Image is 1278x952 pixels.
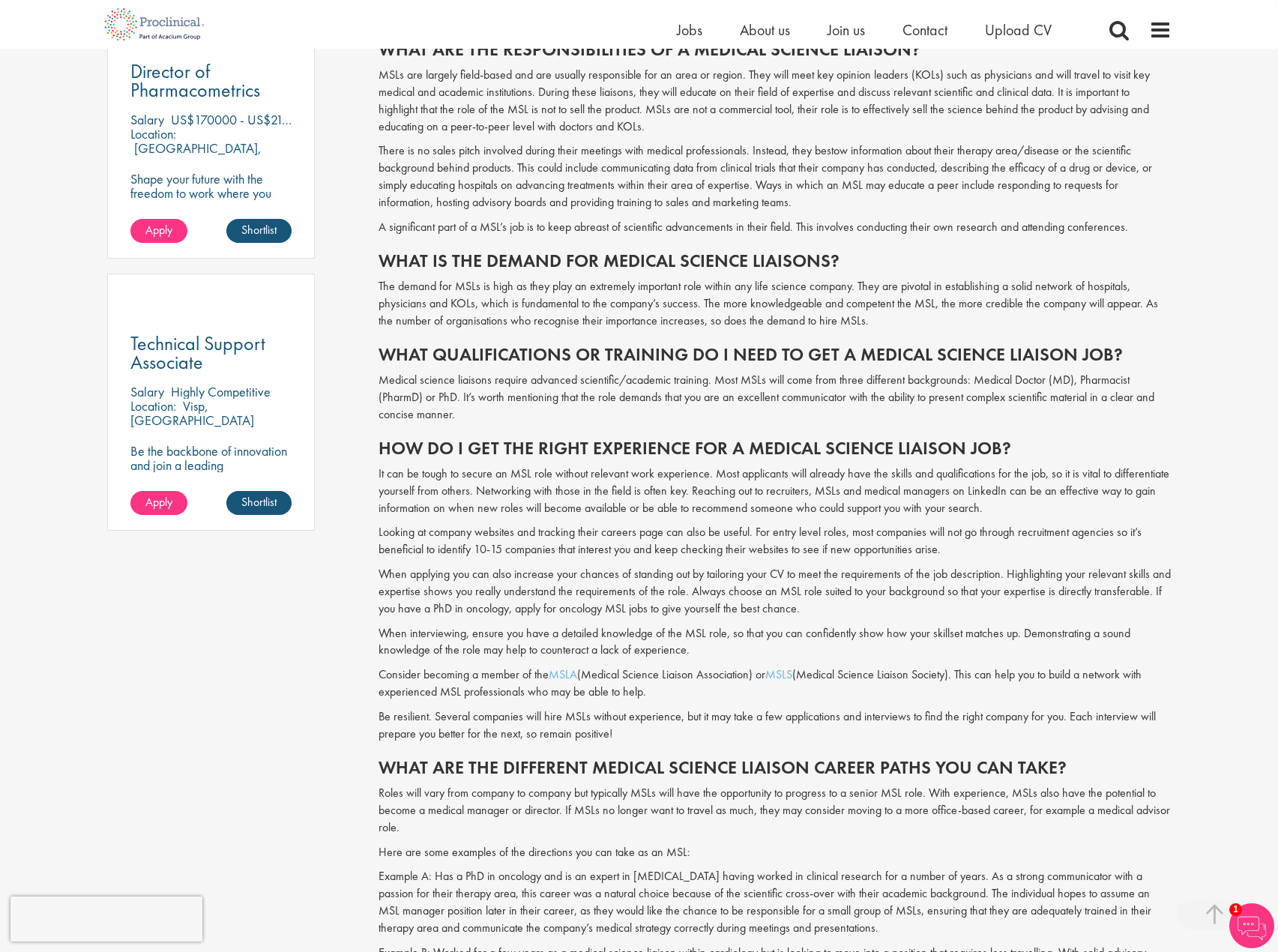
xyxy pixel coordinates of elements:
p: Medical science liaisons require advanced scientific/academic training. Most MSLs will come from ... [379,372,1172,424]
a: MSLS [765,666,792,682]
p: Visp, [GEOGRAPHIC_DATA] [130,397,254,429]
a: Upload CV [985,20,1052,40]
a: Shortlist [226,219,292,243]
span: Salary [130,383,164,400]
a: Technical Support Associate [130,334,292,372]
p: It can be tough to secure an MSL role without relevant work experience. Most applicants will alre... [379,466,1172,517]
span: Apply [145,494,172,510]
span: Technical Support Associate [130,331,265,375]
h2: What are the responsibilities of a medical science liaison? [379,40,1172,59]
a: Apply [130,491,187,515]
a: Shortlist [226,491,292,515]
p: Be resilient. Several companies will hire MSLs without experience, but it may take a few applicat... [379,708,1172,743]
p: Be the backbone of innovation and join a leading pharmaceutical company to help keep life-changin... [130,444,292,515]
p: US$170000 - US$214900 per annum [171,111,369,128]
p: There is no sales pitch involved during their meetings with medical professionals. Instead, they ... [379,142,1172,211]
p: MSLs are largely field-based and are usually responsible for an area or region. They will meet ke... [379,67,1172,135]
span: Location: [130,397,176,415]
img: Chatbot [1229,903,1274,948]
a: Jobs [677,20,702,40]
p: A significant part of a MSL’s job is to keep abreast of scientific advancements in their field. T... [379,219,1172,236]
h2: How do I get the right experience for a medical science liaison job? [379,439,1172,458]
h2: What qualifications or training do I need to get a medical science liaison job? [379,345,1172,364]
a: Apply [130,219,187,243]
p: When interviewing, ensure you have a detailed knowledge of the MSL role, so that you can confiden... [379,625,1172,660]
span: Director of Pharmacometrics [130,58,260,103]
a: Director of Pharmacometrics [130,62,292,100]
p: Consider becoming a member of the (Medical Science Liaison Association) or (Medical Science Liais... [379,666,1172,701]
p: [GEOGRAPHIC_DATA], [GEOGRAPHIC_DATA] [130,139,262,171]
a: Contact [902,20,947,40]
h2: What are the different medical science liaison career paths you can take? [379,758,1172,777]
p: The demand for MSLs is high as they play an extremely important role within any life science comp... [379,278,1172,330]
p: Highly Competitive [171,383,271,400]
a: MSLA [549,666,577,682]
p: Looking at company websites and tracking their careers page can also be useful. For entry level r... [379,524,1172,558]
span: Salary [130,111,164,128]
h2: What is the demand for medical science liaisons? [379,251,1172,271]
span: Apply [145,222,172,238]
a: About us [740,20,790,40]
p: When applying you can also increase your chances of standing out by tailoring your CV to meet the... [379,566,1172,618]
p: Example A: Has a PhD in oncology and is an expert in [MEDICAL_DATA] having worked in clinical res... [379,868,1172,936]
p: Shape your future with the freedom to work where you thrive! Join our client with this Director p... [130,172,292,243]
p: Here are some examples of the directions you can take as an MSL: [379,844,1172,861]
a: Join us [828,20,865,40]
p: Roles will vary from company to company but typically MSLs will have the opportunity to progress ... [379,785,1172,837]
span: Location: [130,125,176,142]
span: 1 [1229,903,1242,916]
iframe: reCAPTCHA [10,897,202,942]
